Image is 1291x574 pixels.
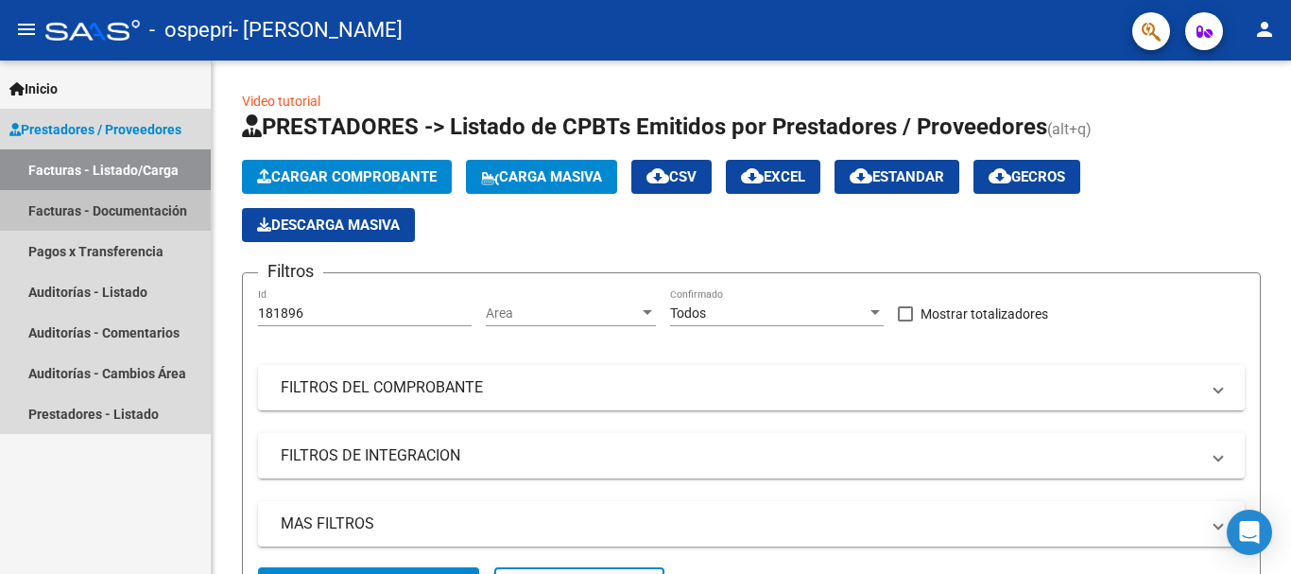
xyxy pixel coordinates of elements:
[258,365,1245,410] mat-expansion-panel-header: FILTROS DEL COMPROBANTE
[242,94,320,109] a: Video tutorial
[466,160,617,194] button: Carga Masiva
[741,165,764,187] mat-icon: cloud_download
[242,208,415,242] button: Descarga Masiva
[15,18,38,41] mat-icon: menu
[258,433,1245,478] mat-expansion-panel-header: FILTROS DE INTEGRACION
[1047,120,1092,138] span: (alt+q)
[989,168,1065,185] span: Gecros
[973,160,1080,194] button: Gecros
[670,305,706,321] span: Todos
[646,165,669,187] mat-icon: cloud_download
[281,445,1199,466] mat-panel-title: FILTROS DE INTEGRACION
[1227,510,1272,555] div: Open Intercom Messenger
[242,208,415,242] app-download-masive: Descarga masiva de comprobantes (adjuntos)
[726,160,820,194] button: EXCEL
[9,78,58,99] span: Inicio
[989,165,1011,187] mat-icon: cloud_download
[9,119,181,140] span: Prestadores / Proveedores
[149,9,232,51] span: - ospepri
[258,501,1245,547] mat-expansion-panel-header: MAS FILTROS
[921,303,1048,325] span: Mostrar totalizadores
[486,305,639,322] span: Area
[850,165,872,187] mat-icon: cloud_download
[242,113,1047,140] span: PRESTADORES -> Listado de CPBTs Emitidos por Prestadores / Proveedores
[258,258,323,285] h3: Filtros
[281,377,1199,398] mat-panel-title: FILTROS DEL COMPROBANTE
[257,168,437,185] span: Cargar Comprobante
[631,160,712,194] button: CSV
[481,168,602,185] span: Carga Masiva
[242,160,452,194] button: Cargar Comprobante
[741,168,805,185] span: EXCEL
[646,168,697,185] span: CSV
[1253,18,1276,41] mat-icon: person
[257,217,400,234] span: Descarga Masiva
[850,168,944,185] span: Estandar
[835,160,959,194] button: Estandar
[281,513,1199,534] mat-panel-title: MAS FILTROS
[232,9,403,51] span: - [PERSON_NAME]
